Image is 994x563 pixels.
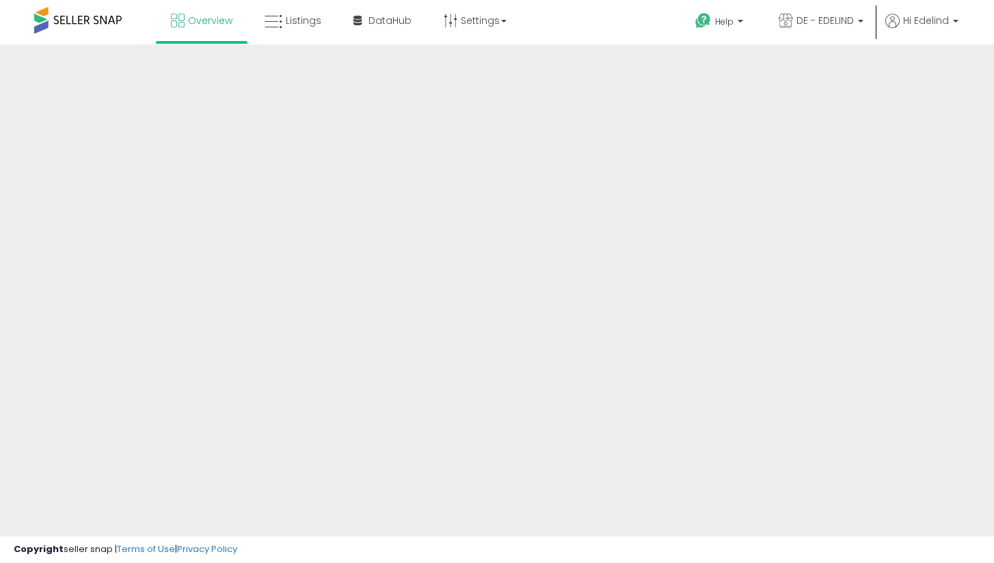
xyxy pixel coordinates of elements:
[286,14,321,27] span: Listings
[368,14,412,27] span: DataHub
[885,14,958,44] a: Hi Edelind
[684,2,757,44] a: Help
[177,542,237,555] a: Privacy Policy
[14,542,64,555] strong: Copyright
[903,14,949,27] span: Hi Edelind
[796,14,854,27] span: DE - EDELIND
[117,542,175,555] a: Terms of Use
[14,543,237,556] div: seller snap | |
[715,16,734,27] span: Help
[188,14,232,27] span: Overview
[695,12,712,29] i: Get Help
